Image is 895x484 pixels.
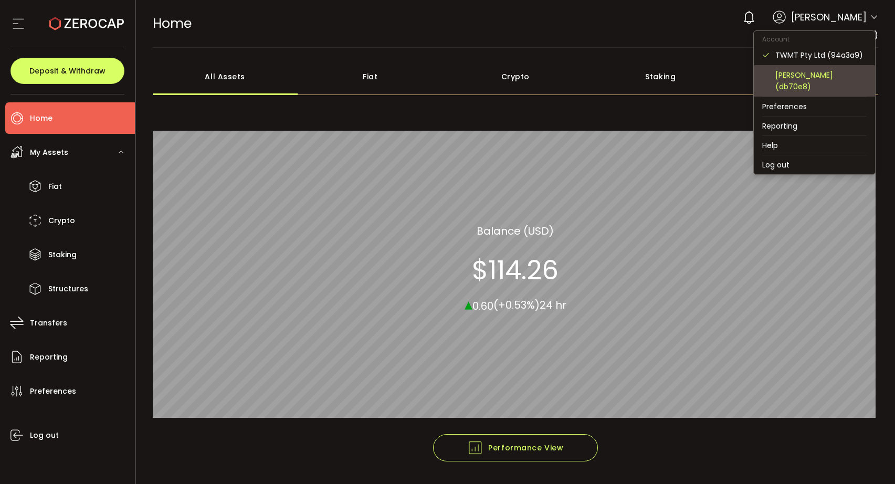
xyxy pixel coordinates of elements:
[298,58,443,95] div: Fiat
[30,145,68,160] span: My Assets
[30,350,68,365] span: Reporting
[48,213,75,228] span: Crypto
[843,434,895,484] iframe: Chat Widget
[754,117,875,135] li: Reporting
[754,35,798,44] span: Account
[30,428,59,443] span: Log out
[153,58,298,95] div: All Assets
[153,14,192,33] span: Home
[733,58,879,95] div: Structured Products
[10,58,124,84] button: Deposit & Withdraw
[754,155,875,174] li: Log out
[30,315,67,331] span: Transfers
[467,440,563,456] span: Performance View
[443,58,588,95] div: Crypto
[775,49,867,61] div: TWMT Pty Ltd (94a3a9)
[29,67,106,75] span: Deposit & Withdraw
[30,111,52,126] span: Home
[775,69,867,92] div: [PERSON_NAME] (db70e8)
[540,298,566,312] span: 24 hr
[493,298,540,312] span: (+0.53%)
[48,281,88,297] span: Structures
[588,58,733,95] div: Staking
[477,223,554,238] section: Balance (USD)
[791,10,867,24] span: [PERSON_NAME]
[30,384,76,399] span: Preferences
[754,97,875,116] li: Preferences
[781,29,878,41] span: TWMT Pty Ltd (94a3a9)
[465,292,472,315] span: ▴
[48,179,62,194] span: Fiat
[472,298,493,313] span: 0.60
[754,136,875,155] li: Help
[472,254,559,286] section: $114.26
[48,247,77,262] span: Staking
[433,434,598,461] button: Performance View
